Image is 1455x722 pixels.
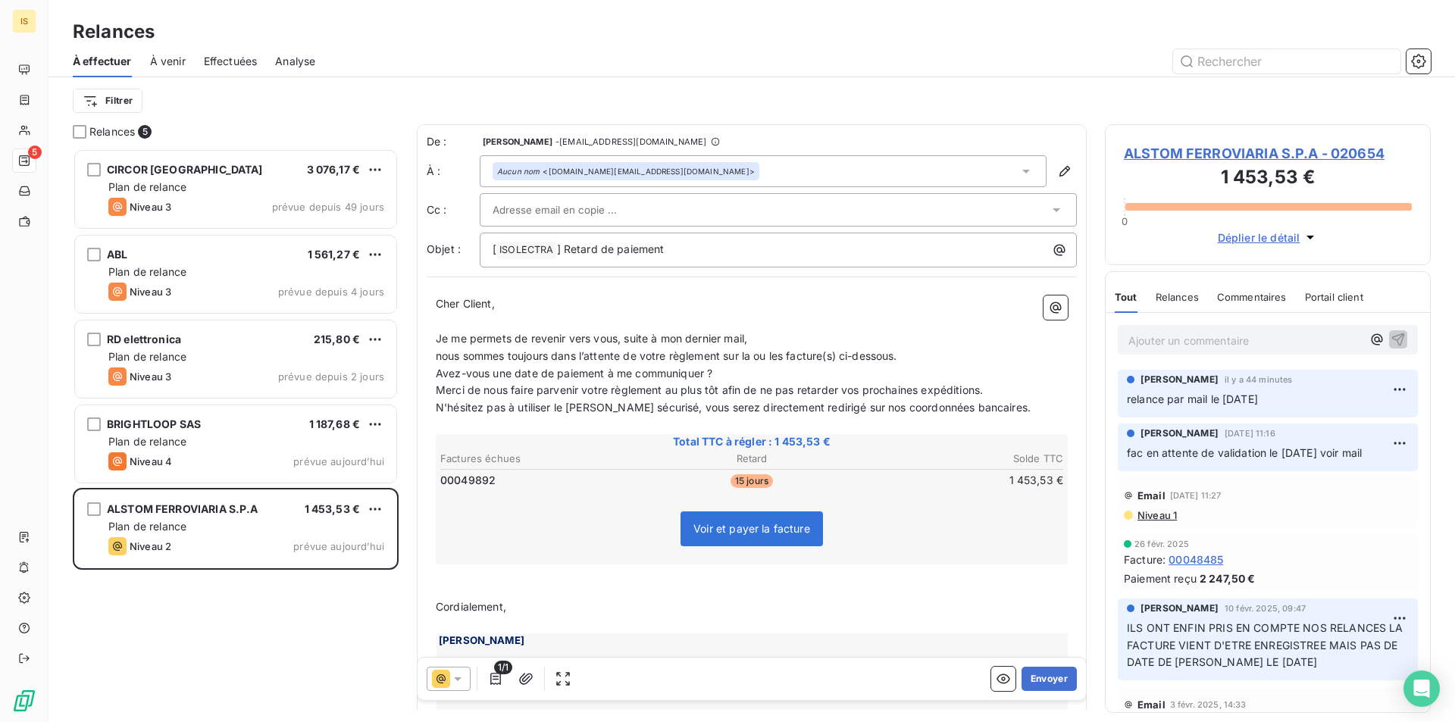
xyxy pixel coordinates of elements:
input: Adresse email en copie ... [493,198,656,221]
span: prévue aujourd’hui [293,540,384,552]
span: Analyse [275,54,315,69]
span: il y a 44 minutes [1225,375,1293,384]
span: Plan de relance [108,350,186,363]
span: De : [427,134,480,149]
span: [PERSON_NAME] [1141,427,1219,440]
span: Email [1137,489,1166,502]
span: 1 561,27 € [308,248,361,261]
span: [PERSON_NAME] [483,137,552,146]
span: Plan de relance [108,265,186,278]
span: ALSTOM FERROVIARIA S.P.A - 020654 [1124,143,1412,164]
span: prévue depuis 4 jours [278,286,384,298]
div: <[DOMAIN_NAME][EMAIL_ADDRESS][DOMAIN_NAME]> [497,166,755,177]
span: 00048485 [1169,552,1223,567]
span: [DATE] 11:16 [1225,429,1275,438]
span: nous sommes toujours dans l’attente de votre règlement sur la ou les facture(s) ci-dessous. [436,349,897,362]
span: Objet : [427,242,461,255]
span: BRIGHTLOOP SAS [107,417,201,430]
span: Effectuées [204,54,258,69]
span: Je me permets de revenir vers vous, suite à mon dernier mail, [436,332,747,345]
span: Tout [1115,291,1137,303]
div: Open Intercom Messenger [1403,670,1440,707]
span: ALSTOM FERROVIARIA S.P.A [107,502,258,515]
span: prévue depuis 2 jours [278,370,384,383]
span: Total TTC à régler : 1 453,53 € [438,434,1065,449]
span: prévue aujourd’hui [293,455,384,467]
span: Déplier le détail [1218,230,1300,245]
button: Déplier le détail [1213,229,1323,246]
th: Solde TTC [857,451,1064,467]
span: - [EMAIL_ADDRESS][DOMAIN_NAME] [555,137,706,146]
span: [ [493,242,496,255]
span: ILS ONT ENFIN PRIS EN COMPTE NOS RELANCES LA FACTURE VIENT D'ETRE ENREGISTREE MAIS PAS DE DATE DE... [1127,621,1406,669]
span: N'hésitez pas à utiliser le [PERSON_NAME] sécurisé, vous serez directement redirigé sur nos coord... [436,401,1031,414]
span: Cordialement, [436,600,506,613]
button: Filtrer [73,89,142,113]
span: Commentaires [1217,291,1287,303]
span: relance par mail le [DATE] [1127,392,1258,405]
span: 00049892 [440,473,496,488]
span: Relances [1156,291,1199,303]
span: Plan de relance [108,180,186,193]
th: Factures échues [440,451,646,467]
span: 0 [1122,215,1128,227]
span: RD elettronica [107,333,181,345]
td: 1 453,53 € [857,472,1064,489]
img: Logo LeanPay [12,689,36,713]
span: fac en attente de validation le [DATE] voir mail [1127,446,1362,459]
div: grid [73,148,399,722]
span: prévue depuis 49 jours [272,201,384,213]
span: Niveau 1 [1136,509,1177,521]
span: 26 févr. 2025 [1134,539,1189,549]
span: À venir [150,54,186,69]
span: Niveau 3 [130,370,171,383]
span: 15 jours [731,474,773,488]
span: À effectuer [73,54,132,69]
span: Plan de relance [108,520,186,533]
span: Merci de nous faire parvenir votre règlement au plus tôt afin de ne pas retarder vos prochaines e... [436,383,983,396]
span: 1 187,68 € [309,417,361,430]
label: À : [427,164,480,179]
label: Cc : [427,202,480,217]
th: Retard [648,451,855,467]
h3: 1 453,53 € [1124,164,1412,194]
div: IS [12,9,36,33]
em: Aucun nom [497,166,540,177]
span: Paiement reçu [1124,570,1197,586]
span: 5 [28,145,42,159]
span: [PERSON_NAME] [1141,602,1219,615]
span: 5 [138,125,152,139]
span: ISOLECTRA [497,242,555,259]
span: Niveau 4 [130,455,172,467]
span: Avez-vous une date de paiement à me communiquer ? [436,367,712,380]
span: ABL [107,248,127,261]
span: 3 févr. 2025, 14:33 [1170,700,1247,709]
span: Niveau 2 [130,540,171,552]
span: ] Retard de paiement [557,242,665,255]
span: 3 076,17 € [307,163,361,176]
span: Relances [89,124,135,139]
span: Facture : [1124,552,1166,567]
input: Rechercher [1173,49,1400,73]
button: Envoyer [1022,667,1077,691]
span: Plan de relance [108,435,186,448]
span: Portail client [1305,291,1363,303]
span: Email [1137,699,1166,711]
span: [DATE] 11:27 [1170,491,1222,500]
span: CIRCOR [GEOGRAPHIC_DATA] [107,163,263,176]
span: 1/1 [494,661,512,674]
span: [PERSON_NAME] [1141,373,1219,386]
h3: Relances [73,18,155,45]
span: 1 453,53 € [305,502,361,515]
span: 215,80 € [314,333,360,345]
span: Niveau 3 [130,201,171,213]
span: Niveau 3 [130,286,171,298]
span: 2 247,50 € [1200,570,1256,586]
span: 10 févr. 2025, 09:47 [1225,604,1306,613]
span: Cher Client, [436,297,495,310]
span: Voir et payer la facture [693,522,810,535]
